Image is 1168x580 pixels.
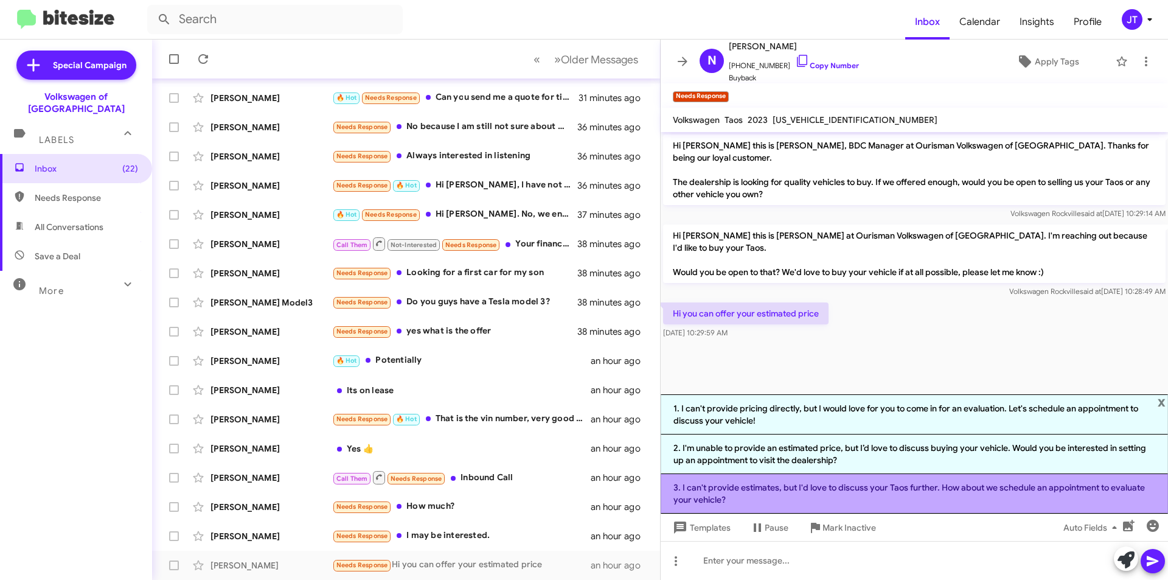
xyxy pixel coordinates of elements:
div: 36 minutes ago [577,180,650,192]
div: an hour ago [591,501,650,513]
small: Needs Response [673,91,729,102]
div: Inbound Call [332,470,591,485]
div: Do you guys have a Tesla model 3? [332,295,577,309]
div: 38 minutes ago [577,238,650,250]
span: said at [1081,209,1102,218]
li: 1. I can't provide pricing directly, but I would love for you to come in for an evaluation. Let's... [661,394,1168,435]
span: Volkswagen [673,114,720,125]
button: Apply Tags [985,51,1110,72]
div: [PERSON_NAME] [210,559,332,571]
div: [PERSON_NAME] [210,92,332,104]
div: Potentially [332,354,591,368]
span: 🔥 Hot [336,357,357,365]
span: Profile [1064,4,1111,40]
span: Call Them [336,241,368,249]
span: [PERSON_NAME] [729,39,859,54]
span: Needs Response [336,503,388,511]
span: Inbox [35,162,138,175]
div: [PERSON_NAME] [210,355,332,367]
span: Needs Response [336,181,388,189]
div: 38 minutes ago [577,326,650,338]
div: [PERSON_NAME] [210,180,332,192]
span: Auto Fields [1063,517,1122,539]
div: an hour ago [591,413,650,425]
div: Hi [PERSON_NAME]. No, we ended up buying a Mazda from a different dealership. [332,208,577,222]
div: Always interested in listening [332,149,577,163]
span: Mark Inactive [822,517,876,539]
span: Apply Tags [1035,51,1079,72]
div: an hour ago [591,384,650,396]
button: Previous [526,47,547,72]
button: Next [547,47,645,72]
span: Save a Deal [35,250,80,262]
button: Pause [740,517,798,539]
span: said at [1080,287,1101,296]
div: an hour ago [591,355,650,367]
div: [PERSON_NAME] [210,384,332,396]
a: Calendar [950,4,1010,40]
span: 🔥 Hot [336,211,357,218]
span: Pause [765,517,788,539]
span: Needs Response [365,211,417,218]
span: All Conversations [35,221,103,233]
div: [PERSON_NAME] [210,150,332,162]
span: « [534,52,540,67]
span: Needs Response [336,327,388,335]
nav: Page navigation example [527,47,645,72]
div: No because I am still not sure about what I want for a vehicle. Until I am comfortable backing up... [332,120,577,134]
span: [US_VEHICLE_IDENTIFICATION_NUMBER] [773,114,937,125]
span: N [707,51,717,71]
span: Needs Response [365,94,417,102]
div: [PERSON_NAME] [210,121,332,133]
span: Inbox [905,4,950,40]
div: [PERSON_NAME] [210,209,332,221]
span: Insights [1010,4,1064,40]
span: More [39,285,64,296]
div: 37 minutes ago [577,209,650,221]
div: Yes 👍 [332,442,591,455]
span: Call Them [336,475,368,483]
span: Volkswagen Rockville [DATE] 10:28:49 AM [1009,287,1166,296]
a: Copy Number [795,61,859,70]
div: 38 minutes ago [577,296,650,309]
div: I may be interested. [332,529,591,543]
div: 36 minutes ago [577,150,650,162]
span: 🔥 Hot [396,415,417,423]
div: Your finance people required too much money down [332,236,577,251]
span: Needs Response [336,123,388,131]
span: Special Campaign [53,59,127,71]
li: 3. I can't provide estimates, but I'd love to discuss your Taos further. How about we schedule an... [661,474,1168,514]
button: Auto Fields [1054,517,1131,539]
div: an hour ago [591,530,650,542]
button: Mark Inactive [798,517,886,539]
button: JT [1111,9,1155,30]
span: Volkswagen Rockville [DATE] 10:29:14 AM [1010,209,1166,218]
div: [PERSON_NAME] [210,530,332,542]
span: 🔥 Hot [336,94,357,102]
div: That is the vin number, very good condition 50k miles [332,412,591,426]
div: [PERSON_NAME] [210,442,332,455]
input: Search [147,5,403,34]
div: [PERSON_NAME] [210,501,332,513]
span: Taos [725,114,743,125]
span: Needs Response [35,192,138,204]
span: Buyback [729,72,859,84]
span: Templates [670,517,731,539]
span: Needs Response [336,415,388,423]
span: Labels [39,135,74,145]
span: Needs Response [336,298,388,306]
div: an hour ago [591,442,650,455]
div: 36 minutes ago [577,121,650,133]
button: Templates [661,517,740,539]
div: Hi you can offer your estimated price [332,558,591,572]
div: yes what is the offer [332,324,577,338]
span: Not-Interested [391,241,437,249]
span: » [554,52,561,67]
div: 31 minutes ago [579,92,650,104]
span: Needs Response [391,475,442,483]
div: Its on lease [332,384,591,396]
li: 2. I'm unable to provide an estimated price, but I’d love to discuss buying your vehicle. Would y... [661,435,1168,474]
span: Older Messages [561,53,638,66]
p: Hi [PERSON_NAME] this is [PERSON_NAME], BDC Manager at Ourisman Volkswagen of [GEOGRAPHIC_DATA]. ... [663,135,1166,205]
span: [DATE] 10:29:59 AM [663,328,728,337]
